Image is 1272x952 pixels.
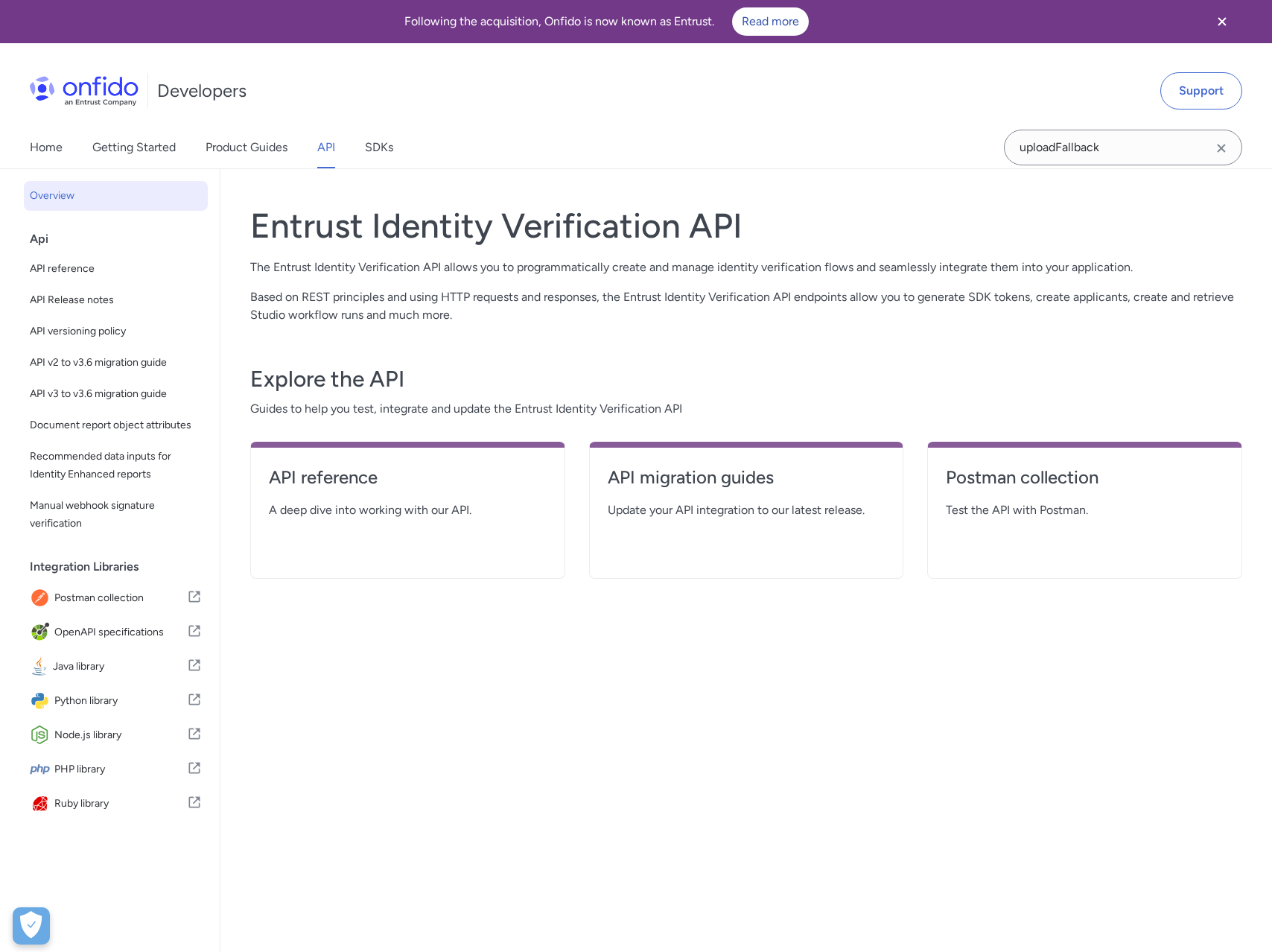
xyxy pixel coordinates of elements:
a: Home [30,127,63,168]
a: Document report object attributes [24,410,208,440]
span: Document report object attributes [30,416,202,434]
h1: Entrust Identity Verification API [250,205,1242,247]
a: Manual webhook signature verification [24,491,208,539]
span: Update your API integration to our latest release. [608,501,885,519]
img: Onfido Logo [30,76,139,106]
button: Close banner [1195,3,1250,40]
svg: Clear search field button [1212,139,1230,157]
span: Postman collection [54,588,187,609]
a: Product Guides [206,127,287,168]
div: Api [30,224,214,254]
a: API reference [24,254,208,284]
a: API migration guides [608,466,885,501]
a: API versioning policy [24,317,208,346]
img: IconOpenAPI specifications [30,622,54,643]
img: IconRuby library [30,793,54,814]
span: API reference [30,260,202,278]
svg: Close banner [1213,13,1231,31]
a: API reference [269,466,547,501]
span: API versioning policy [30,323,202,340]
h4: Postman collection [946,466,1224,489]
a: IconPostman collectionPostman collection [24,582,208,615]
input: Onfido search input field [1004,130,1242,165]
a: IconRuby libraryRuby library [24,787,208,820]
span: Manual webhook signature verification [30,497,202,533]
span: A deep dive into working with our API. [269,501,547,519]
span: OpenAPI specifications [54,622,187,643]
span: Node.js library [54,725,187,746]
a: Read more [732,7,809,36]
span: Java library [53,656,187,677]
h3: Explore the API [250,364,1242,394]
p: The Entrust Identity Verification API allows you to programmatically create and manage identity v... [250,258,1242,276]
a: API v3 to v3.6 migration guide [24,379,208,409]
a: Support [1160,72,1242,110]
img: IconPython library [30,691,54,711]
a: IconPython libraryPython library [24,685,208,717]
span: API Release notes [30,291,202,309]
img: IconNode.js library [30,725,54,746]
a: IconOpenAPI specificationsOpenAPI specifications [24,616,208,649]
span: Python library [54,691,187,711]
span: Ruby library [54,793,187,814]
a: IconPHP libraryPHP library [24,753,208,786]
h1: Developers [157,79,247,103]
span: Test the API with Postman. [946,501,1224,519]
div: Cookie Preferences [13,907,50,945]
a: Postman collection [946,466,1224,501]
a: Recommended data inputs for Identity Enhanced reports [24,442,208,489]
img: IconJava library [30,656,53,677]
div: Integration Libraries [30,552,214,582]
a: IconNode.js libraryNode.js library [24,719,208,752]
a: IconJava libraryJava library [24,650,208,683]
a: Overview [24,181,208,211]
div: Following the acquisition, Onfido is now known as Entrust. [18,7,1195,36]
span: API v3 to v3.6 migration guide [30,385,202,403]
button: Open Preferences [13,907,50,945]
img: IconPHP library [30,759,54,780]
span: Recommended data inputs for Identity Enhanced reports [30,448,202,483]
a: API [317,127,335,168]
a: API Release notes [24,285,208,315]
img: IconPostman collection [30,588,54,609]
a: SDKs [365,127,393,168]
a: API v2 to v3.6 migration guide [24,348,208,378]
h4: API migration guides [608,466,885,489]
span: Guides to help you test, integrate and update the Entrust Identity Verification API [250,400,1242,418]
h4: API reference [269,466,547,489]
p: Based on REST principles and using HTTP requests and responses, the Entrust Identity Verification... [250,288,1242,324]
span: API v2 to v3.6 migration guide [30,354,202,372]
a: Getting Started [92,127,176,168]
span: PHP library [54,759,187,780]
span: Overview [30,187,202,205]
